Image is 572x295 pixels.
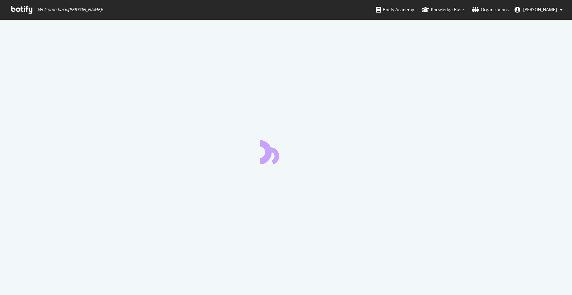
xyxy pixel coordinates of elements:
[523,6,557,13] span: Olivier Gourdin
[472,6,509,13] div: Organizations
[422,6,464,13] div: Knowledge Base
[38,7,103,13] span: Welcome back, [PERSON_NAME] !
[376,6,414,13] div: Botify Academy
[509,4,568,15] button: [PERSON_NAME]
[260,139,312,164] div: animation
